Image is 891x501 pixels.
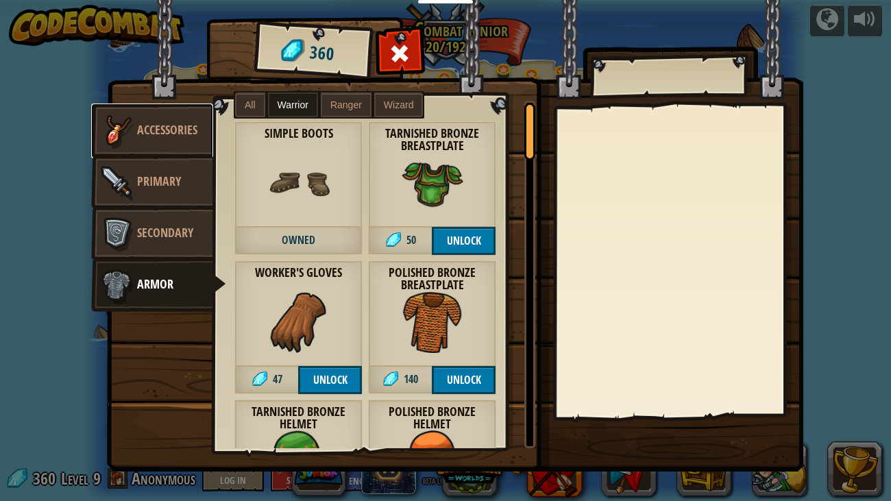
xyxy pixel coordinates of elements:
a: Accessories [91,103,213,158]
button: Unlock [298,366,362,394]
strong: Polished Bronze Breastplate [368,265,496,293]
img: portrait.png [402,291,463,353]
span: All [245,99,256,110]
img: item-icon-accessories.png [96,110,137,151]
span: Ranger [330,99,362,110]
span: Wizard [384,99,414,110]
a: Primary [91,155,213,210]
span: Armor [137,276,173,293]
strong: Tarnished Bronze Breastplate [368,126,496,154]
button: Unlock [432,366,496,394]
strong: Worker's Gloves [234,265,363,280]
img: gem.png [252,371,267,387]
span: Primary [137,173,181,190]
a: Armor [91,258,226,313]
span: 47 [273,371,282,387]
img: portrait.png [402,152,463,214]
span: Accessories [137,121,197,138]
a: Secondary [91,206,213,261]
img: gem.png [386,232,401,247]
strong: Simple Boots [234,126,363,141]
img: item-icon-primary.png [96,162,137,203]
img: portrait.png [268,152,330,214]
strong: Tarnished Bronze Helmet [234,404,363,432]
strong: Polished Bronze Helmet [368,404,496,432]
img: item-icon-armor.png [96,265,137,306]
span: Warrior [278,99,308,110]
button: Unlock [432,227,496,255]
span: Owned [234,227,363,255]
span: Secondary [137,224,193,241]
span: 140 [404,371,418,387]
img: portrait.png [268,291,330,353]
img: item-icon-secondary.png [96,213,137,254]
span: 50 [406,232,416,247]
span: 360 [308,40,335,66]
img: gem.png [383,371,398,387]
